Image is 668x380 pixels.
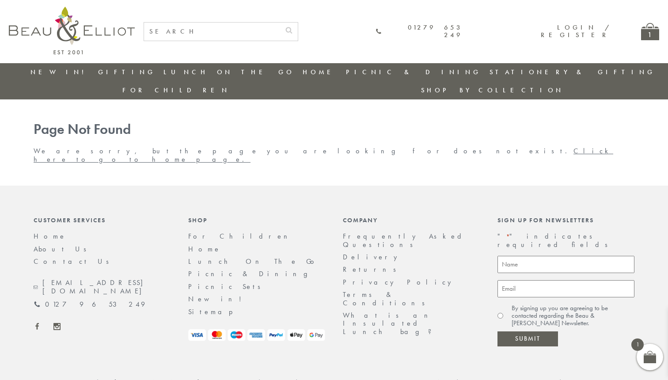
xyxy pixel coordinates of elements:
div: Company [343,217,480,224]
a: Terms & Conditions [343,290,431,307]
a: Picnic Sets [188,282,266,291]
a: Home [34,232,66,241]
img: logo [9,7,135,54]
a: Sitemap [188,307,245,316]
a: Frequently Asked Questions [343,232,467,249]
a: For Children [122,86,230,95]
a: New in! [30,68,90,76]
div: Customer Services [34,217,171,224]
a: Home [303,68,338,76]
a: 1 [641,23,659,40]
a: 01279 653 249 [376,24,463,39]
input: Email [497,280,634,297]
a: Shop by collection [421,86,564,95]
div: Sign up for newsletters [497,217,634,224]
a: What is an Insulated Lunch bag? [343,311,439,336]
a: Gifting [98,68,156,76]
h1: Page Not Found [34,122,634,138]
input: Name [497,256,634,273]
a: Login / Register [541,23,610,39]
a: Lunch On The Go [188,257,319,266]
div: We are sorry, but the page you are looking for does not exist. [25,122,643,163]
a: 01279 653 249 [34,300,145,308]
a: New in! [188,294,248,304]
a: Picnic & Dining [346,68,481,76]
label: By signing up you are agreeing to be contacted regarding the Beau & [PERSON_NAME] Newsletter. [512,304,634,327]
a: Home [188,244,221,254]
a: Stationery & Gifting [490,68,655,76]
a: Delivery [343,252,402,262]
a: Picnic & Dining [188,269,316,278]
div: Shop [188,217,325,224]
a: For Children [188,232,294,241]
a: [EMAIL_ADDRESS][DOMAIN_NAME] [34,279,171,295]
a: Privacy Policy [343,277,456,287]
a: Contact Us [34,257,115,266]
input: Submit [497,331,558,346]
a: Returns [343,265,402,274]
span: 1 [631,338,644,351]
a: Click here to go to home page. [34,146,613,163]
img: payment-logos.png [188,329,325,341]
input: SEARCH [144,23,280,41]
a: About Us [34,244,92,254]
a: Lunch On The Go [163,68,294,76]
p: " " indicates required fields [497,232,634,249]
